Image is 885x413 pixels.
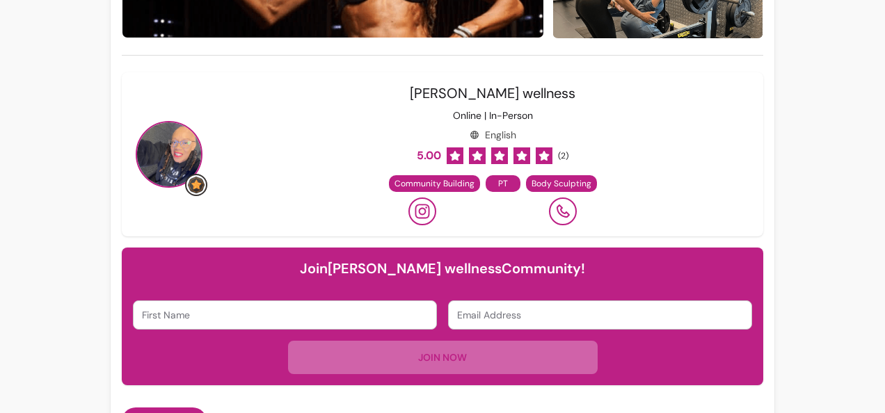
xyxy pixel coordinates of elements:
[558,150,568,161] span: ( 2 )
[457,308,743,322] input: Email Address
[470,128,516,142] div: English
[453,108,533,122] p: Online | In-Person
[532,178,591,189] span: Body Sculpting
[188,177,205,193] img: Grow
[410,84,575,102] span: [PERSON_NAME] wellness
[136,121,202,188] img: Provider image
[142,308,428,322] input: First Name
[498,178,508,189] span: PT
[417,147,441,164] span: 5.00
[133,259,752,278] h6: Join [PERSON_NAME] wellness Community!
[394,178,475,189] span: Community Building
